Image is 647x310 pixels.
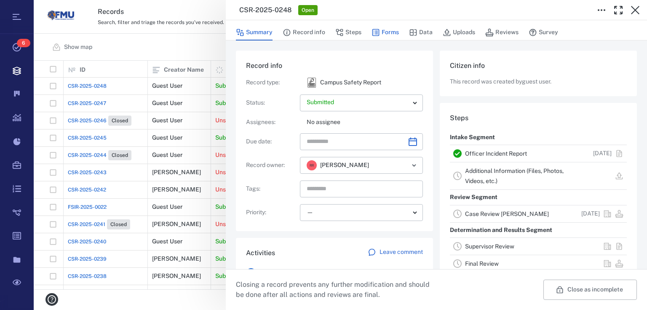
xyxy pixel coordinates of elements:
[443,24,475,40] button: Uploads
[465,167,564,184] a: Additional Information (Files, Photos, Videos, etc.)
[294,268,328,278] span: [DATE] 1:15PM
[627,2,644,19] button: Close
[307,98,409,107] p: Submitted
[307,78,317,88] div: Campus Safety Report
[450,223,552,238] p: Determination and Results Segment
[236,51,433,238] div: Record infoRecord type:icon Campus Safety ReportCampus Safety ReportStatus:Assignees:No assigneeD...
[465,210,549,217] a: Case Review [PERSON_NAME]
[307,208,409,217] div: —
[246,78,297,87] p: Record type :
[380,248,423,256] p: Leave comment
[246,208,297,217] p: Priority :
[368,248,423,258] a: Leave comment
[409,24,433,40] button: Data
[450,130,495,145] p: Intake Segment
[465,243,514,250] a: Supervisor Review
[593,149,612,158] p: [DATE]
[465,260,499,267] a: Final Review
[450,78,627,86] p: This record was created by guest user .
[465,150,527,157] a: Officer Incident Report
[300,7,316,14] span: Open
[283,24,325,40] button: Record info
[543,280,637,300] button: Close as incomplete
[581,210,600,218] p: [DATE]
[246,185,297,193] p: Tags :
[246,161,297,170] p: Record owner :
[440,51,637,103] div: Citizen infoThis record was created byguest user.
[236,24,273,40] button: Summary
[19,6,36,13] span: Help
[246,118,297,127] p: Assignees :
[408,159,420,171] button: Open
[17,39,30,47] span: 6
[246,61,423,71] h6: Record info
[485,24,519,40] button: Reviews
[404,133,421,150] button: Choose date
[246,137,297,146] p: Due date :
[450,61,627,71] h6: Citizen info
[450,190,497,205] p: Review Segment
[610,2,627,19] button: Toggle Fullscreen
[593,2,610,19] button: Toggle to Edit Boxes
[335,24,361,40] button: Steps
[529,24,558,40] button: Survey
[320,161,369,170] span: [PERSON_NAME]
[320,78,381,87] p: Campus Safety Report
[246,99,297,107] p: Status :
[372,24,399,40] button: Forms
[307,78,317,88] img: icon Campus Safety Report
[246,248,275,258] h6: Activities
[239,5,291,15] h3: CSR-2025-0248
[440,103,637,290] div: StepsIntake SegmentOfficer Incident Report[DATE]Additional Information (Files, Photos, Videos, et...
[307,160,317,170] div: R R
[236,280,436,300] p: Closing a record prevents any further modification and should be done after all actions and revie...
[307,118,423,127] p: No assignee
[450,113,627,123] h6: Steps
